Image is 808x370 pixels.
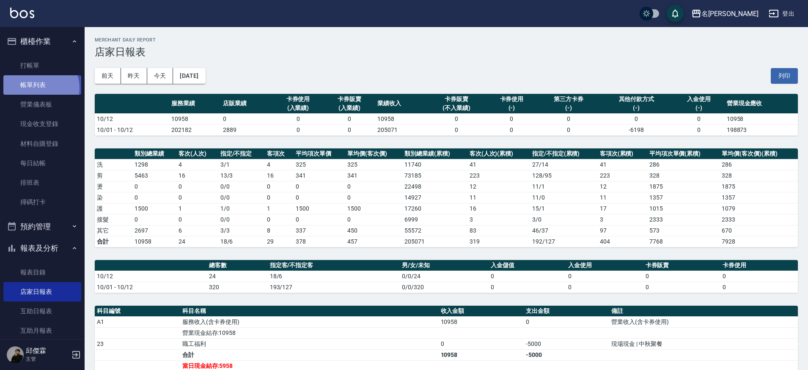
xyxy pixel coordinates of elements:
a: 帳單列表 [3,75,81,95]
td: 0 [132,192,176,203]
div: (-) [488,104,536,112]
td: 1298 [132,159,176,170]
th: 入金儲值 [489,260,566,271]
td: 0 [486,124,538,135]
td: 7928 [720,236,798,247]
td: 11740 [402,159,467,170]
td: 2333 [720,214,798,225]
td: 3 [598,214,647,225]
td: 1875 [647,181,720,192]
td: 16 [176,170,218,181]
td: 營業現金結存:10958 [180,327,439,338]
td: 29 [265,236,294,247]
th: 科目編號 [95,306,180,317]
td: 染 [95,192,132,203]
td: 319 [467,236,530,247]
th: 平均項次單價 [294,148,345,159]
td: 營業收入(含卡券使用) [609,316,798,327]
th: 單均價(客次價)(累積) [720,148,798,159]
th: 營業現金應收 [725,94,798,114]
td: 0 [643,282,721,293]
td: 10958 [132,236,176,247]
th: 支出金額 [524,306,609,317]
td: 0 [294,192,345,203]
td: 服務收入(含卡券使用) [180,316,439,327]
td: 11 / 0 [530,192,598,203]
div: (-) [675,104,723,112]
td: 0 / 0 [218,214,265,225]
td: 1015 [647,203,720,214]
h2: Merchant Daily Report [95,37,798,43]
td: 剪 [95,170,132,181]
td: 14927 [402,192,467,203]
td: 0 [176,181,218,192]
td: 3 [467,214,530,225]
a: 排班表 [3,173,81,192]
td: 0 [294,214,345,225]
th: 業績收入 [375,94,427,114]
td: 450 [345,225,402,236]
div: (不入業績) [429,104,484,112]
th: 指定/不指定 [218,148,265,159]
td: 0 [720,271,798,282]
td: 1 [265,203,294,214]
td: 0 [673,124,725,135]
td: 1 [176,203,218,214]
th: 卡券使用 [720,260,798,271]
td: 192/127 [530,236,598,247]
button: 前天 [95,68,121,84]
td: 2333 [647,214,720,225]
td: 0 [132,214,176,225]
td: 457 [345,236,402,247]
th: 男/女/未知 [400,260,489,271]
th: 備註 [609,306,798,317]
th: 客項次 [265,148,294,159]
td: 現場現金 | 中秋聚餐 [609,338,798,349]
td: 8 [265,225,294,236]
td: 10958 [375,113,427,124]
td: 洗 [95,159,132,170]
th: 平均項次單價(累積) [647,148,720,159]
th: 客項次(累積) [598,148,647,159]
td: 1500 [132,203,176,214]
td: 286 [647,159,720,170]
td: 10/01 - 10/12 [95,282,207,293]
td: 1 / 0 [218,203,265,214]
td: 128 / 95 [530,170,598,181]
td: 12 [598,181,647,192]
td: 11 [467,192,530,203]
td: 1500 [294,203,345,214]
th: 單均價(客次價) [345,148,402,159]
td: 320 [207,282,268,293]
td: 合計 [95,236,132,247]
td: 73185 [402,170,467,181]
td: 0 [345,214,402,225]
td: 0 [600,113,673,124]
td: 286 [720,159,798,170]
button: 報表及分析 [3,237,81,259]
a: 打帳單 [3,56,81,75]
td: 0 [643,271,721,282]
td: 11 / 1 [530,181,598,192]
td: 0 [720,282,798,293]
td: A1 [95,316,180,327]
td: 23 [95,338,180,349]
td: 0 / 0 [218,181,265,192]
td: 2889 [221,124,272,135]
td: 其它 [95,225,132,236]
td: 0 [132,181,176,192]
td: 0 [486,113,538,124]
th: 指定客/不指定客 [268,260,400,271]
td: 0 [566,271,643,282]
td: 17 [598,203,647,214]
td: 0 [265,192,294,203]
td: 10958 [725,113,798,124]
td: 193/127 [268,282,400,293]
td: 0 [537,124,599,135]
div: 第三方卡券 [539,95,597,104]
th: 服務業績 [169,94,221,114]
th: 入金使用 [566,260,643,271]
div: 其他付款方式 [602,95,671,104]
div: 卡券販賣 [429,95,484,104]
td: 22498 [402,181,467,192]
